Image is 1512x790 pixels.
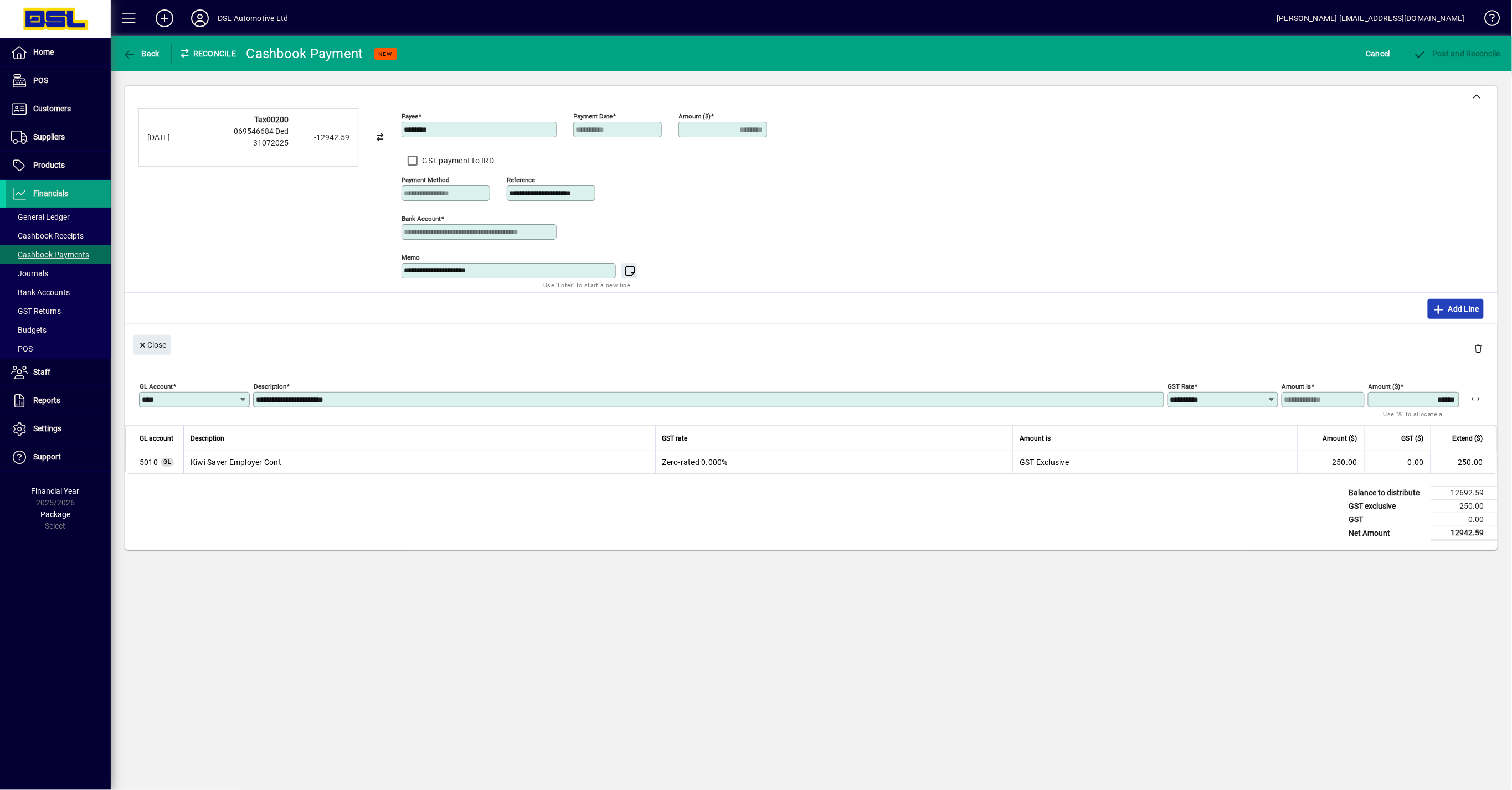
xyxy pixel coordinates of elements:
button: Post and Reconcile [1411,44,1503,64]
div: -12942.59 [294,132,349,143]
span: Extend ($) [1453,432,1483,445]
mat-label: Memo [402,254,420,261]
span: Settings [33,424,61,433]
mat-label: Bank Account [402,215,441,223]
td: 0.00 [1364,451,1431,473]
app-page-header-button: Delete [1465,343,1492,353]
span: GL [163,459,171,465]
a: Customers [6,95,111,123]
a: General Ledger [6,208,111,226]
span: Bank Accounts [11,288,70,297]
span: Staff [33,368,50,376]
span: Back [122,49,160,58]
span: GL account [140,432,173,445]
td: Balance to distribute [1344,487,1431,500]
strong: Tax00200 [254,115,289,124]
span: Financial Year [32,487,80,495]
a: Settings [6,415,111,443]
mat-label: Amount ($) [679,112,711,120]
a: POS [6,67,111,95]
td: GST [1344,513,1431,526]
span: Products [33,161,65,169]
div: Reconcile [172,45,238,63]
mat-label: GST rate [1168,383,1195,390]
td: 12692.59 [1431,487,1498,500]
button: Profile [182,8,218,28]
span: POS [11,344,33,353]
span: Cancel [1366,45,1391,63]
a: Products [6,152,111,179]
span: Close [138,336,167,354]
td: 250.00 [1431,500,1498,513]
span: Kiwi Saver Employer Cont [140,457,158,468]
a: Suppliers [6,123,111,151]
td: Kiwi Saver Employer Cont [183,451,655,473]
mat-label: Reference [507,176,536,184]
a: Knowledge Base [1476,2,1498,38]
span: Budgets [11,326,47,334]
a: Reports [6,387,111,415]
td: 250.00 [1431,451,1497,473]
span: Support [33,452,61,461]
span: Customers [33,104,71,113]
span: GST ($) [1402,432,1424,445]
button: Add [147,8,182,28]
mat-hint: Use '%' to allocate a percentage [1384,407,1451,431]
app-page-header-button: Close [131,339,174,349]
span: Package [40,510,70,519]
div: [DATE] [147,132,192,143]
span: Amount is [1020,432,1051,445]
span: Suppliers [33,132,65,141]
mat-label: GL Account [140,383,173,390]
span: Cashbook Payments [11,250,89,259]
mat-label: Amount ($) [1369,383,1401,390]
span: GST Returns [11,307,61,316]
td: 0.00 [1431,513,1498,526]
span: Description [191,432,224,445]
app-page-header-button: Back [111,44,172,64]
td: Net Amount [1344,526,1431,540]
a: Cashbook Payments [6,245,111,264]
mat-label: Amount is [1282,383,1312,390]
a: POS [6,339,111,358]
button: Apply remaining balance [1463,385,1489,412]
button: Back [120,44,162,64]
span: Cashbook Receipts [11,231,84,240]
td: GST exclusive [1344,500,1431,513]
a: Bank Accounts [6,283,111,302]
a: GST Returns [6,302,111,321]
span: Add Line [1432,300,1480,318]
mat-hint: Use 'Enter' to start a new line [543,278,630,291]
span: POS [33,76,48,85]
label: GST payment to IRD [420,155,495,166]
span: Reports [33,396,60,405]
td: Zero-rated 0.000% [655,451,1013,473]
div: [PERSON_NAME] [EMAIL_ADDRESS][DOMAIN_NAME] [1277,9,1465,27]
mat-label: Payment method [402,176,450,184]
button: Add Line [1428,299,1484,319]
div: DSL Automotive Ltd [218,9,288,27]
button: Close [133,335,171,355]
a: Budgets [6,321,111,339]
td: 250.00 [1298,451,1364,473]
span: GST rate [662,432,688,445]
span: 069546684 Ded 31072025 [234,127,289,147]
span: Post and Reconcile [1413,49,1500,58]
span: Amount ($) [1323,432,1357,445]
div: Cashbook Payment [246,45,363,63]
a: Home [6,39,111,66]
span: Journals [11,269,48,278]
span: NEW [379,50,393,58]
mat-label: Description [254,383,286,390]
span: Financials [33,189,68,198]
button: Cancel [1364,44,1393,64]
td: GST Exclusive [1012,451,1298,473]
a: Staff [6,359,111,386]
td: 12942.59 [1431,526,1498,540]
button: Delete [1465,335,1492,362]
span: General Ledger [11,213,70,221]
span: Home [33,48,54,56]
mat-label: Payment Date [574,112,613,120]
mat-label: Payee [402,112,419,120]
a: Journals [6,264,111,283]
